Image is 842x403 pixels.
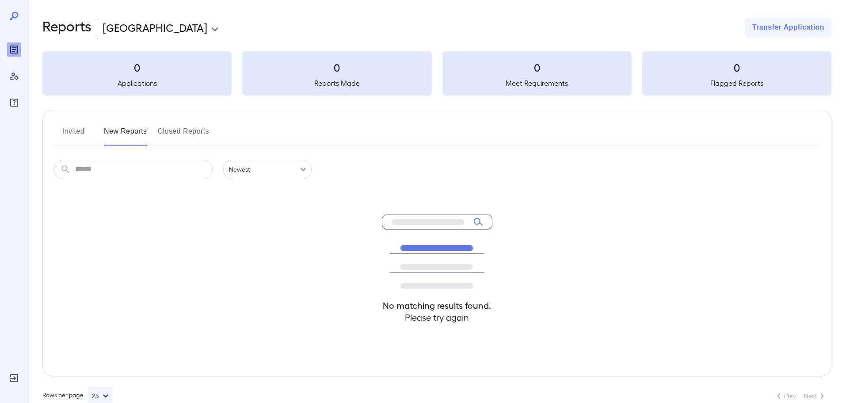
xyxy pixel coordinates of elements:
h3: 0 [442,60,632,74]
h3: 0 [642,60,831,74]
div: Newest [223,160,312,179]
div: FAQ [7,96,21,110]
summary: 0Applications0Reports Made0Meet Requirements0Flagged Reports [42,51,831,96]
div: Manage Users [7,69,21,83]
button: New Reports [104,124,147,146]
button: Invited [53,124,93,146]
h5: Reports Made [242,78,431,88]
h3: 0 [42,60,232,74]
button: Transfer Application [745,18,831,37]
h5: Applications [42,78,232,88]
nav: pagination navigation [770,389,831,403]
h4: Please try again [382,311,492,323]
h5: Flagged Reports [642,78,831,88]
p: [GEOGRAPHIC_DATA] [103,20,207,35]
h4: No matching results found. [382,299,492,311]
div: Reports [7,42,21,57]
h2: Reports [42,18,91,37]
h3: 0 [242,60,431,74]
div: Log Out [7,371,21,385]
button: Closed Reports [158,124,210,146]
h5: Meet Requirements [442,78,632,88]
